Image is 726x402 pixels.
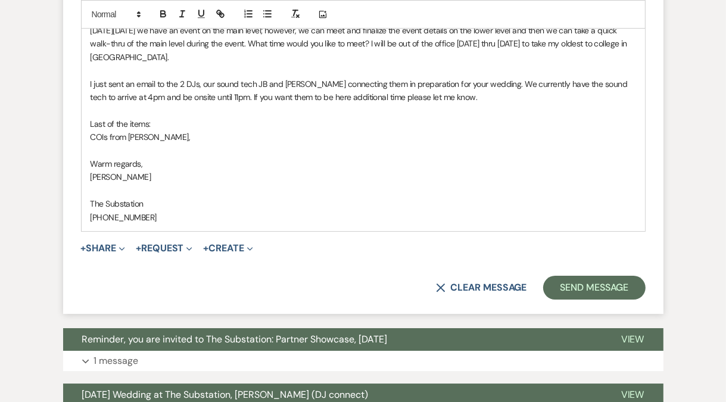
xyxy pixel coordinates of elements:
[91,77,636,104] p: I just sent an email to the 2 DJs, our sound tech JB and [PERSON_NAME] connecting them in prepara...
[63,328,602,351] button: Reminder, you are invited to The Substation: Partner Showcase, [DATE]
[136,244,192,253] button: Request
[82,388,369,401] span: [DATE] Wedding at The Substation, [PERSON_NAME] (DJ connect)
[621,388,644,401] span: View
[91,157,636,170] p: Warm regards,
[81,244,86,253] span: +
[203,244,208,253] span: +
[82,333,388,345] span: Reminder, you are invited to The Substation: Partner Showcase, [DATE]
[436,283,526,292] button: Clear message
[91,211,636,224] p: [PHONE_NUMBER]
[91,130,636,144] p: COIs from [PERSON_NAME],
[81,244,126,253] button: Share
[91,197,636,210] p: The Substation
[203,244,253,253] button: Create
[543,276,645,300] button: Send Message
[136,244,141,253] span: +
[91,170,636,183] p: [PERSON_NAME]
[602,328,663,351] button: View
[63,351,663,371] button: 1 message
[91,24,636,64] p: [DATE][DATE] we have an event on the main level; however, we can meet and finalize the event deta...
[621,333,644,345] span: View
[91,117,636,130] p: Last of the items:
[94,353,139,369] p: 1 message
